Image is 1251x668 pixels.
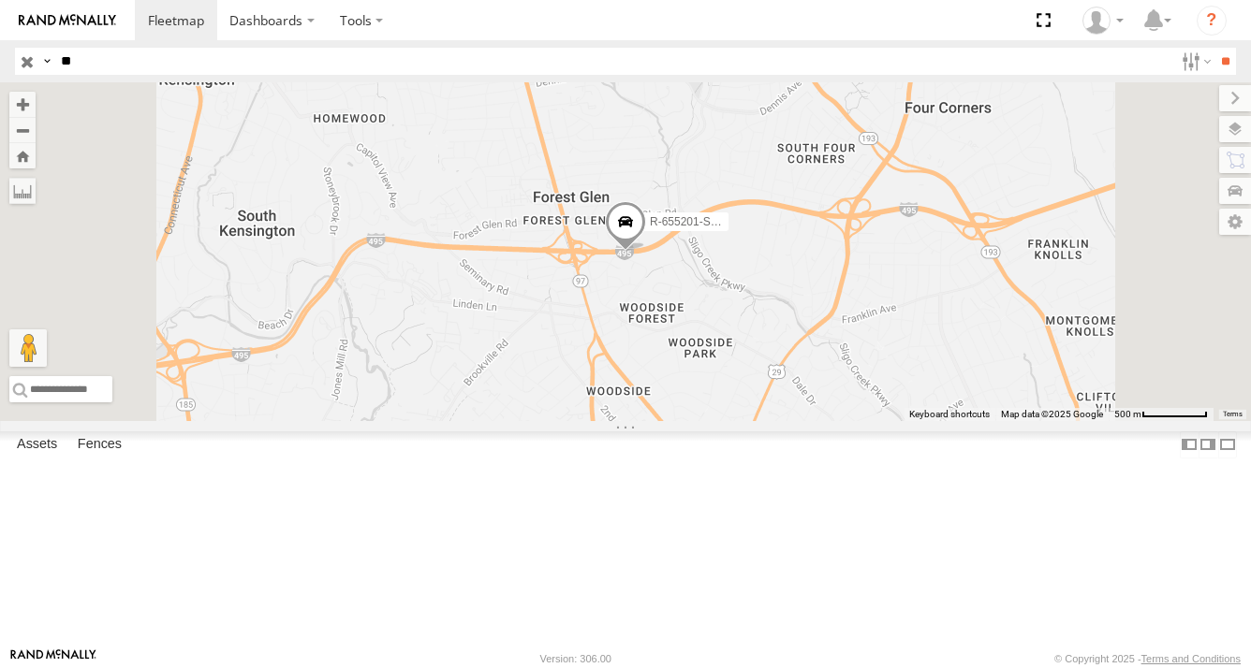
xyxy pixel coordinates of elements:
[909,408,990,421] button: Keyboard shortcuts
[1197,6,1227,36] i: ?
[1001,409,1103,419] span: Map data ©2025 Google
[1199,431,1217,458] label: Dock Summary Table to the Right
[1054,653,1241,664] div: © Copyright 2025 -
[1180,431,1199,458] label: Dock Summary Table to the Left
[9,117,36,143] button: Zoom out
[9,143,36,168] button: Zoom Home
[9,329,47,367] button: Drag Pegman onto the map to open Street View
[9,178,36,204] label: Measure
[1114,409,1141,419] span: 500 m
[19,14,116,27] img: rand-logo.svg
[540,653,611,664] div: Version: 306.00
[39,48,54,75] label: Search Query
[1076,7,1130,35] div: Tim Albro
[9,92,36,117] button: Zoom in
[68,431,131,457] label: Fences
[1223,411,1243,418] a: Terms (opens in new tab)
[1141,653,1241,664] a: Terms and Conditions
[7,431,66,457] label: Assets
[10,649,96,668] a: Visit our Website
[1218,431,1237,458] label: Hide Summary Table
[1174,48,1214,75] label: Search Filter Options
[1219,209,1251,235] label: Map Settings
[650,216,733,229] span: R-655201-Swing
[1109,408,1214,421] button: Map Scale: 500 m per 67 pixels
